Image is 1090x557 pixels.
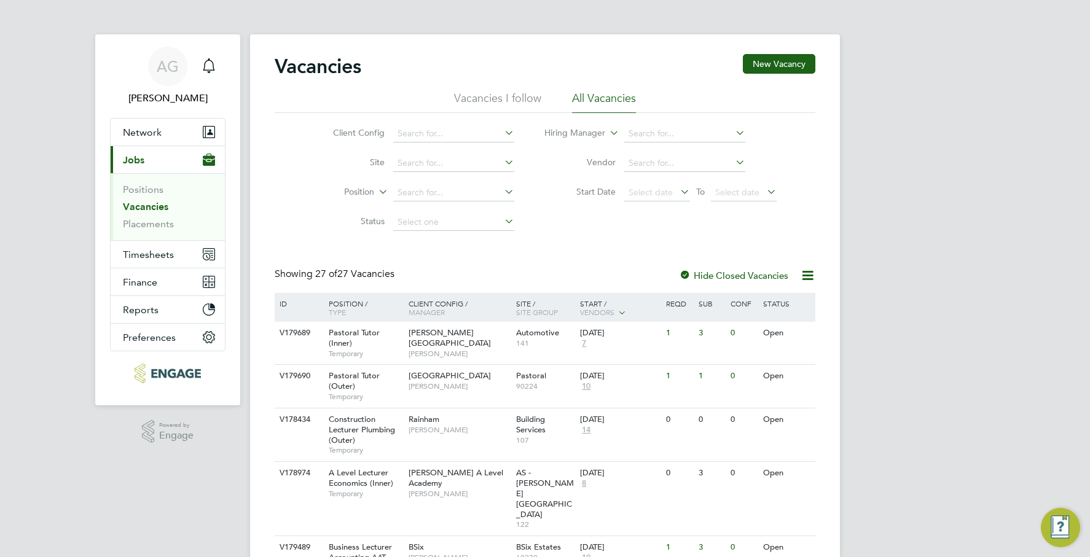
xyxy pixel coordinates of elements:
[123,276,157,288] span: Finance
[159,430,194,441] span: Engage
[580,371,660,381] div: [DATE]
[580,415,660,425] div: [DATE]
[409,542,424,552] span: BSix
[727,408,759,431] div: 0
[663,462,695,485] div: 0
[663,322,695,345] div: 1
[516,307,558,317] span: Site Group
[409,489,510,499] span: [PERSON_NAME]
[715,187,759,198] span: Select date
[516,381,574,391] span: 90224
[95,34,240,405] nav: Main navigation
[409,349,510,359] span: [PERSON_NAME]
[110,364,225,383] a: Go to home page
[1041,508,1080,547] button: Engage Resource Center
[580,478,588,489] span: 8
[329,414,395,445] span: Construction Lecturer Plumbing (Outer)
[545,157,616,168] label: Vendor
[123,304,159,316] span: Reports
[123,218,174,230] a: Placements
[123,249,174,260] span: Timesheets
[572,91,636,113] li: All Vacancies
[123,154,144,166] span: Jobs
[743,54,815,74] button: New Vacancy
[314,127,385,138] label: Client Config
[276,293,320,314] div: ID
[110,47,225,106] a: AG[PERSON_NAME]
[454,91,541,113] li: Vacancies I follow
[275,54,361,79] h2: Vacancies
[580,425,592,435] span: 14
[760,365,814,388] div: Open
[580,381,592,392] span: 10
[516,327,559,338] span: Automotive
[409,467,503,488] span: [PERSON_NAME] A Level Academy
[696,322,727,345] div: 3
[123,332,176,343] span: Preferences
[320,293,406,322] div: Position /
[663,408,695,431] div: 0
[760,408,814,431] div: Open
[110,91,225,106] span: Ajay Gandhi
[696,365,727,388] div: 1
[329,307,346,317] span: Type
[409,307,445,317] span: Manager
[535,127,605,139] label: Hiring Manager
[329,349,402,359] span: Temporary
[275,268,397,281] div: Showing
[580,307,614,317] span: Vendors
[516,467,574,520] span: AS - [PERSON_NAME][GEOGRAPHIC_DATA]
[393,125,514,142] input: Search for...
[111,119,225,146] button: Network
[314,216,385,227] label: Status
[406,293,513,322] div: Client Config /
[516,338,574,348] span: 141
[580,328,660,338] div: [DATE]
[329,370,380,391] span: Pastoral Tutor (Outer)
[276,322,320,345] div: V179689
[679,270,788,281] label: Hide Closed Vacancies
[409,414,439,424] span: Rainham
[111,173,225,240] div: Jobs
[329,327,380,348] span: Pastoral Tutor (Inner)
[329,467,393,488] span: A Level Lecturer Economics (Inner)
[157,58,179,74] span: AG
[111,268,225,295] button: Finance
[329,489,402,499] span: Temporary
[727,293,759,314] div: Conf
[516,435,574,445] span: 107
[123,201,168,212] a: Vacancies
[624,125,745,142] input: Search for...
[142,420,194,443] a: Powered byEngage
[513,293,578,322] div: Site /
[409,370,491,381] span: [GEOGRAPHIC_DATA]
[516,542,561,552] span: BSix Estates
[111,324,225,351] button: Preferences
[111,241,225,268] button: Timesheets
[393,214,514,231] input: Select one
[760,293,814,314] div: Status
[409,327,491,348] span: [PERSON_NAME][GEOGRAPHIC_DATA]
[545,186,616,197] label: Start Date
[760,322,814,345] div: Open
[624,155,745,172] input: Search for...
[315,268,394,280] span: 27 Vacancies
[123,127,162,138] span: Network
[159,420,194,430] span: Powered by
[111,146,225,173] button: Jobs
[393,184,514,201] input: Search for...
[692,184,708,200] span: To
[516,370,546,381] span: Pastoral
[696,293,727,314] div: Sub
[727,322,759,345] div: 0
[304,186,374,198] label: Position
[314,157,385,168] label: Site
[329,392,402,402] span: Temporary
[577,293,663,324] div: Start /
[727,462,759,485] div: 0
[409,381,510,391] span: [PERSON_NAME]
[276,462,320,485] div: V178974
[123,184,163,195] a: Positions
[760,462,814,485] div: Open
[516,414,546,435] span: Building Services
